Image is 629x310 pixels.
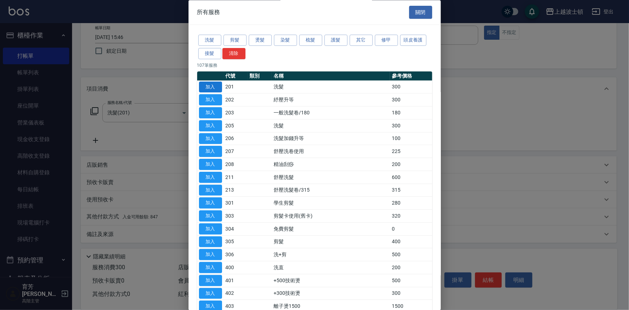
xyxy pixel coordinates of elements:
span: 所有服務 [197,9,220,16]
td: 201 [224,81,248,94]
td: 205 [224,119,248,132]
td: 200 [390,158,432,171]
td: 600 [390,171,432,184]
td: 400 [390,236,432,249]
td: 洗髮 [272,81,390,94]
td: 213 [224,184,248,197]
button: 加入 [199,172,222,183]
td: 舒壓洗卷使用 [272,145,390,158]
td: 500 [390,248,432,261]
td: 100 [390,132,432,145]
button: 加入 [199,82,222,93]
button: 染髮 [274,35,297,46]
td: 203 [224,106,248,119]
button: 加入 [199,211,222,222]
th: 名稱 [272,71,390,81]
td: 400 [224,261,248,274]
button: 其它 [350,35,373,46]
td: 320 [390,210,432,223]
th: 代號 [224,71,248,81]
td: 207 [224,145,248,158]
td: 洗直 [272,261,390,274]
td: 401 [224,274,248,287]
td: 202 [224,93,248,106]
td: 洗髮加錢升等 [272,132,390,145]
button: 加入 [199,95,222,106]
button: 洗髮 [198,35,221,46]
button: 加入 [199,185,222,196]
button: 加入 [199,159,222,170]
button: 關閉 [409,6,432,19]
th: 參考價格 [390,71,432,81]
td: 225 [390,145,432,158]
td: 500 [390,274,432,287]
td: 剪髮卡使用(舊卡) [272,210,390,223]
td: 洗+剪 [272,248,390,261]
td: 舒壓洗髮卷/315 [272,184,390,197]
button: 燙髮 [249,35,272,46]
td: 洗髮 [272,119,390,132]
td: 208 [224,158,248,171]
button: 剪髮 [223,35,247,46]
td: +300技術燙 [272,287,390,300]
button: 加入 [199,249,222,261]
td: 剪髮 [272,236,390,249]
td: 免費剪髮 [272,223,390,236]
button: 加入 [199,133,222,144]
button: 修甲 [375,35,398,46]
td: 300 [390,81,432,94]
button: 頭皮養護 [400,35,427,46]
button: 清除 [222,48,245,59]
td: 180 [390,106,432,119]
button: 加入 [199,108,222,119]
td: 402 [224,287,248,300]
button: 接髮 [198,48,221,59]
td: 301 [224,197,248,210]
button: 護髮 [324,35,347,46]
button: 加入 [199,275,222,286]
td: 精油刮痧 [272,158,390,171]
td: 學生剪髮 [272,197,390,210]
td: 303 [224,210,248,223]
td: 280 [390,197,432,210]
th: 類別 [248,71,272,81]
td: 304 [224,223,248,236]
td: +500技術燙 [272,274,390,287]
td: 305 [224,236,248,249]
td: 舒壓洗髮 [272,171,390,184]
td: 206 [224,132,248,145]
button: 加入 [199,262,222,274]
td: 306 [224,248,248,261]
button: 加入 [199,236,222,248]
button: 加入 [199,146,222,157]
td: 紓壓升等 [272,93,390,106]
button: 加入 [199,198,222,209]
td: 211 [224,171,248,184]
td: 一般洗髮卷/180 [272,106,390,119]
button: 加入 [199,288,222,299]
td: 200 [390,261,432,274]
p: 107 筆服務 [197,62,432,69]
td: 300 [390,119,432,132]
td: 0 [390,223,432,236]
button: 加入 [199,120,222,131]
button: 加入 [199,223,222,235]
button: 梳髮 [299,35,322,46]
td: 315 [390,184,432,197]
td: 300 [390,287,432,300]
td: 300 [390,93,432,106]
